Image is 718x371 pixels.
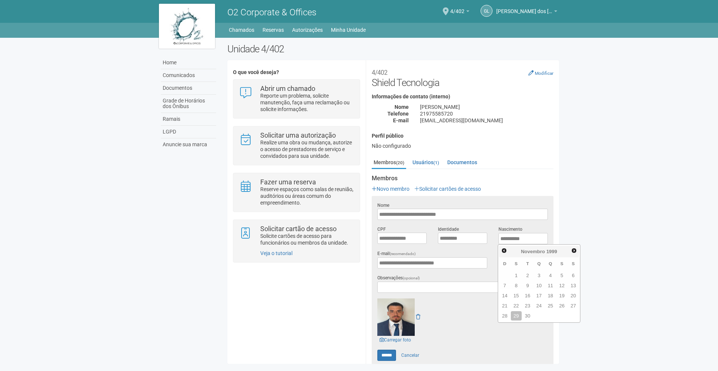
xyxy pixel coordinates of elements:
[239,226,354,246] a: Solicitar cartão de acesso Solicite cartões de acesso para funcionários ou membros da unidade.
[260,186,354,206] p: Reserve espaços como salas de reunião, auditórios ou áreas comum do empreendimento.
[526,261,529,266] span: Terça
[545,281,556,290] a: 11
[161,126,216,138] a: LGPD
[227,7,316,18] span: O2 Corporate & Offices
[534,301,544,310] a: 24
[534,271,544,280] a: 3
[239,132,354,159] a: Solicitar uma autorização Realize uma obra ou mudança, autorize o acesso de prestadores de serviç...
[522,301,533,310] a: 23
[568,301,579,310] a: 27
[496,9,557,15] a: [PERSON_NAME] dos [PERSON_NAME]
[331,25,366,35] a: Minha Unidade
[501,248,507,254] span: Anterior
[537,261,541,266] span: Quarta
[229,25,254,35] a: Chamados
[511,281,522,290] a: 8
[522,311,533,321] a: 30
[534,291,544,300] a: 17
[503,261,506,266] span: Domingo
[260,131,336,139] strong: Solicitar uma autorização
[556,301,567,310] a: 26
[481,5,493,17] a: GL
[500,246,508,255] a: Anterior
[522,271,533,280] a: 2
[396,160,404,165] small: (20)
[521,249,545,254] span: Novembro
[377,275,420,282] label: Observações
[260,250,292,256] a: Veja o tutorial
[260,85,315,92] strong: Abrir um chamado
[545,301,556,310] a: 25
[260,178,316,186] strong: Fazer uma reserva
[560,261,563,266] span: Sexta
[393,117,409,123] strong: E-mail
[390,252,416,256] span: (recomendado)
[414,104,559,110] div: [PERSON_NAME]
[263,25,284,35] a: Reservas
[239,179,354,206] a: Fazer uma reserva Reserve espaços como salas de reunião, auditórios ou áreas comum do empreendime...
[450,1,464,14] span: 4/402
[161,82,216,95] a: Documentos
[546,249,557,254] span: 1999
[511,271,522,280] a: 1
[511,311,522,321] a: 29
[161,69,216,82] a: Comunicados
[411,157,441,168] a: Usuários(1)
[377,298,415,336] img: GetFile
[260,92,354,113] p: Reporte um problema, solicite manutenção, faça uma reclamação ou solicite informações.
[161,113,216,126] a: Ramais
[233,70,360,75] h4: O que você deseja?
[556,291,567,300] a: 19
[445,157,479,168] a: Documentos
[260,233,354,246] p: Solicite cartões de acesso para funcionários ou membros da unidade.
[549,261,552,266] span: Quinta
[227,43,559,55] h2: Unidade 4/402
[260,139,354,159] p: Realize uma obra ou mudança, autorize o acesso de prestadores de serviço e convidados para sua un...
[499,311,510,321] a: 28
[260,225,337,233] strong: Solicitar cartão de acesso
[161,56,216,69] a: Home
[528,70,553,76] a: Modificar
[515,261,518,266] span: Segunda
[499,291,510,300] a: 14
[377,336,413,344] a: Carregar foto
[556,281,567,290] a: 12
[416,314,420,320] a: Remover
[397,350,423,361] a: Cancelar
[522,281,533,290] a: 9
[372,94,553,99] h4: Informações de contato (interno)
[372,157,406,169] a: Membros(20)
[496,1,552,14] span: Gabriel Lemos Carreira dos Reis
[372,133,553,139] h4: Perfil público
[377,226,386,233] label: CPF
[372,66,553,88] h2: Shield Tecnologia
[395,104,409,110] strong: Nome
[570,246,578,255] a: Próximo
[499,301,510,310] a: 21
[372,142,553,149] div: Não configurado
[498,226,522,233] label: Nascimento
[372,186,409,192] a: Novo membro
[568,281,579,290] a: 13
[556,271,567,280] a: 5
[568,291,579,300] a: 20
[571,248,577,254] span: Próximo
[534,281,544,290] a: 10
[438,226,459,233] label: Identidade
[292,25,323,35] a: Autorizações
[414,186,481,192] a: Solicitar cartões de acesso
[511,301,522,310] a: 22
[161,95,216,113] a: Grade de Horários dos Ônibus
[433,160,439,165] small: (1)
[159,4,215,49] img: logo.jpg
[377,202,389,209] label: Nome
[403,276,420,280] span: (opcional)
[387,111,409,117] strong: Telefone
[414,117,559,124] div: [EMAIL_ADDRESS][DOMAIN_NAME]
[572,261,575,266] span: Sábado
[568,271,579,280] a: 6
[161,138,216,151] a: Anuncie sua marca
[372,175,553,182] strong: Membros
[377,250,416,257] label: E-mail
[545,291,556,300] a: 18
